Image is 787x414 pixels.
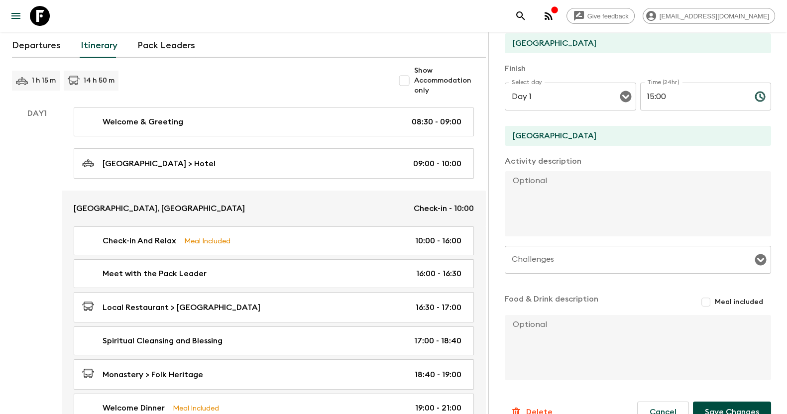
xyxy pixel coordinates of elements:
p: Local Restaurant > [GEOGRAPHIC_DATA] [103,302,260,313]
button: Open [754,253,768,267]
a: Itinerary [81,34,117,58]
label: Select day [512,78,542,87]
p: Activity description [505,155,771,167]
p: Spiritual Cleansing and Blessing [103,335,223,347]
a: Pack Leaders [137,34,195,58]
a: Give feedback [566,8,635,24]
p: 16:30 - 17:00 [416,302,461,313]
button: Choose time, selected time is 3:00 PM [750,87,770,106]
p: Meal Included [173,403,219,414]
input: End Location (leave blank if same as Start) [505,126,763,146]
p: 14 h 50 m [84,76,114,86]
p: Check-in And Relax [103,235,176,247]
p: Welcome & Greeting [103,116,183,128]
input: hh:mm [640,83,747,110]
a: Meet with the Pack Leader16:00 - 16:30 [74,259,474,288]
a: Departures [12,34,61,58]
a: Welcome & Greeting08:30 - 09:00 [74,107,474,136]
p: [GEOGRAPHIC_DATA], [GEOGRAPHIC_DATA] [74,203,245,214]
button: menu [6,6,26,26]
a: Monastery > Folk Heritage18:40 - 19:00 [74,359,474,390]
p: 19:00 - 21:00 [415,402,461,414]
p: Meal Included [184,235,230,246]
span: [EMAIL_ADDRESS][DOMAIN_NAME] [654,12,775,20]
p: Monastery > Folk Heritage [103,369,203,381]
input: Start Location [505,33,763,53]
a: Check-in And RelaxMeal Included10:00 - 16:00 [74,226,474,255]
p: 17:00 - 18:40 [414,335,461,347]
p: 16:00 - 16:30 [416,268,461,280]
div: [EMAIL_ADDRESS][DOMAIN_NAME] [643,8,775,24]
span: Give feedback [582,12,634,20]
button: Open [619,90,633,103]
p: Check-in - 10:00 [414,203,474,214]
span: Meal included [715,297,763,307]
a: Spiritual Cleansing and Blessing17:00 - 18:40 [74,326,474,355]
p: Welcome Dinner [103,402,165,414]
p: 1 h 15 m [32,76,56,86]
a: [GEOGRAPHIC_DATA] > Hotel09:00 - 10:00 [74,148,474,179]
label: Time (24hr) [647,78,679,87]
span: Show Accommodation only [414,66,486,96]
p: Meet with the Pack Leader [103,268,207,280]
p: 10:00 - 16:00 [415,235,461,247]
a: [GEOGRAPHIC_DATA], [GEOGRAPHIC_DATA]Check-in - 10:00 [62,191,486,226]
p: 08:30 - 09:00 [412,116,461,128]
p: Food & Drink description [505,293,598,311]
p: Day 1 [12,107,62,119]
button: search adventures [511,6,531,26]
p: [GEOGRAPHIC_DATA] > Hotel [103,158,216,170]
p: 18:40 - 19:00 [415,369,461,381]
p: 09:00 - 10:00 [413,158,461,170]
a: Local Restaurant > [GEOGRAPHIC_DATA]16:30 - 17:00 [74,292,474,322]
p: Finish [505,63,771,75]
